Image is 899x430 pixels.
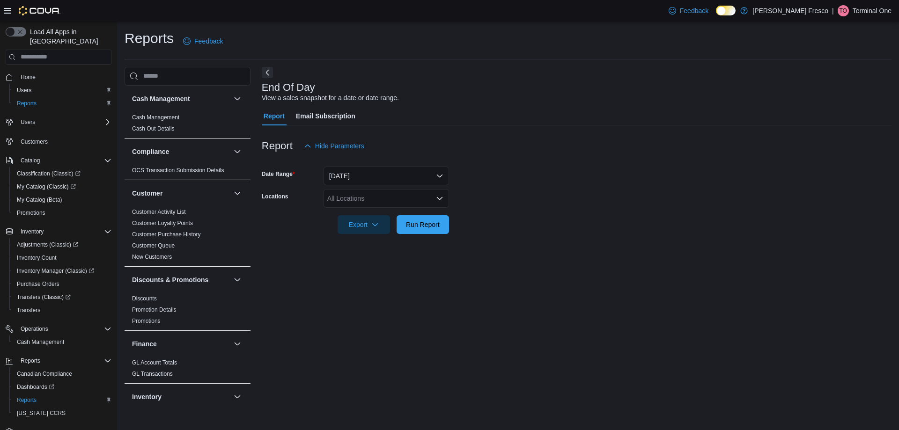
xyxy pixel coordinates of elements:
[17,136,52,147] a: Customers
[9,367,115,380] button: Canadian Compliance
[13,394,111,406] span: Reports
[13,85,111,96] span: Users
[262,82,315,93] h3: End Of Day
[13,265,111,277] span: Inventory Manager (Classic)
[17,323,111,335] span: Operations
[13,207,111,219] span: Promotions
[680,6,708,15] span: Feedback
[17,196,62,204] span: My Catalog (Beta)
[13,181,80,192] a: My Catalog (Classic)
[125,29,174,48] h1: Reports
[264,107,285,125] span: Report
[132,209,186,215] a: Customer Activity List
[132,295,157,302] span: Discounts
[9,238,115,251] a: Adjustments (Classic)
[21,118,35,126] span: Users
[13,408,111,419] span: Washington CCRS
[132,189,230,198] button: Customer
[132,254,172,260] a: New Customers
[840,5,847,16] span: TO
[21,325,48,333] span: Operations
[21,228,44,235] span: Inventory
[13,305,44,316] a: Transfers
[132,370,173,378] span: GL Transactions
[17,226,111,237] span: Inventory
[132,253,172,261] span: New Customers
[13,252,111,263] span: Inventory Count
[2,134,115,148] button: Customers
[716,6,736,15] input: Dark Mode
[9,304,115,317] button: Transfers
[21,357,40,364] span: Reports
[132,231,201,238] a: Customer Purchase History
[17,267,94,275] span: Inventory Manager (Classic)
[262,170,295,178] label: Date Range
[132,220,193,226] a: Customer Loyalty Points
[13,168,84,179] a: Classification (Classic)
[125,206,251,266] div: Customer
[17,306,40,314] span: Transfers
[397,215,449,234] button: Run Report
[19,6,60,15] img: Cova
[232,338,243,350] button: Finance
[132,275,208,284] h3: Discounts & Promotions
[17,254,57,262] span: Inventory Count
[2,154,115,167] button: Catalog
[338,215,390,234] button: Export
[17,355,44,366] button: Reports
[2,116,115,129] button: Users
[13,305,111,316] span: Transfers
[9,264,115,277] a: Inventory Manager (Classic)
[132,189,162,198] h3: Customer
[13,168,111,179] span: Classification (Classic)
[132,167,224,174] a: OCS Transaction Submission Details
[262,67,273,78] button: Next
[17,117,39,128] button: Users
[9,206,115,219] button: Promotions
[132,114,179,121] a: Cash Management
[13,336,111,348] span: Cash Management
[665,1,712,20] a: Feedback
[13,394,40,406] a: Reports
[752,5,828,16] p: [PERSON_NAME] Fresco
[132,219,193,227] span: Customer Loyalty Points
[17,226,47,237] button: Inventory
[132,147,169,156] h3: Compliance
[125,112,251,138] div: Cash Management
[13,98,40,109] a: Reports
[26,27,111,46] span: Load All Apps in [GEOGRAPHIC_DATA]
[17,87,31,94] span: Users
[132,339,157,349] h3: Finance
[232,146,243,157] button: Compliance
[9,167,115,180] a: Classification (Classic)
[21,73,36,81] span: Home
[262,193,288,200] label: Locations
[17,370,72,378] span: Canadian Compliance
[13,292,111,303] span: Transfers (Classic)
[132,94,230,103] button: Cash Management
[300,137,368,155] button: Hide Parameters
[13,85,35,96] a: Users
[132,359,177,366] span: GL Account Totals
[9,394,115,407] button: Reports
[132,94,190,103] h3: Cash Management
[2,322,115,335] button: Operations
[13,368,76,379] a: Canadian Compliance
[13,368,111,379] span: Canadian Compliance
[9,335,115,349] button: Cash Management
[13,207,49,219] a: Promotions
[17,155,111,166] span: Catalog
[13,181,111,192] span: My Catalog (Classic)
[13,381,58,393] a: Dashboards
[232,93,243,104] button: Cash Management
[832,5,834,16] p: |
[17,409,66,417] span: [US_STATE] CCRS
[13,239,111,250] span: Adjustments (Classic)
[9,97,115,110] button: Reports
[132,318,161,324] a: Promotions
[132,275,230,284] button: Discounts & Promotions
[853,5,892,16] p: Terminal One
[132,147,230,156] button: Compliance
